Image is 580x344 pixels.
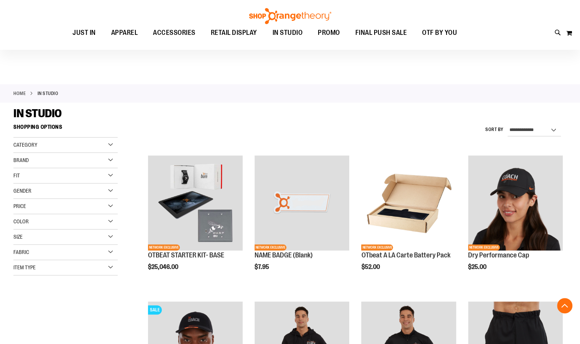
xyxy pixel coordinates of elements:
div: Brand [13,153,118,168]
span: JUST IN [72,24,96,41]
span: OTF BY YOU [422,24,457,41]
img: Shop Orangetheory [248,8,332,24]
div: Size [13,229,118,245]
span: NETWORK EXCLUSIVE [361,244,393,251]
span: Fit [13,172,20,179]
a: JUST IN [65,24,104,42]
div: Fabric [13,245,118,260]
span: $7.95 [255,264,270,270]
a: IN STUDIO [265,24,311,41]
button: Back To Top [557,298,572,313]
a: Dry Performance CapNETWORK EXCLUSIVE [468,156,563,251]
span: NETWORK EXCLUSIVE [148,244,180,251]
span: NETWORK EXCLUSIVE [468,244,500,251]
span: FINAL PUSH SALE [355,24,407,41]
a: OTBEAT STARTER KIT- BASE [148,251,224,259]
span: Category [13,142,37,148]
span: Fabric [13,249,29,255]
span: Color [13,218,29,224]
a: NAME BADGE (Blank)NETWORK EXCLUSIVE [255,156,349,251]
strong: IN STUDIO [38,90,59,97]
span: PROMO [318,24,340,41]
div: Gender [13,183,118,199]
span: ACCESSORIES [153,24,196,41]
span: IN STUDIO [13,107,62,120]
span: Brand [13,157,29,163]
span: RETAIL DISPLAY [211,24,257,41]
img: Dry Performance Cap [468,156,563,250]
label: Sort By [485,126,504,133]
a: Home [13,90,26,97]
div: Fit [13,168,118,183]
div: Category [13,138,118,153]
div: product [357,152,460,290]
span: $52.00 [361,264,381,270]
span: Size [13,234,23,240]
div: Item Type [13,260,118,275]
strong: Shopping Options [13,120,118,138]
span: APPAREL [111,24,138,41]
span: NETWORK EXCLUSIVE [255,244,286,251]
a: OTbeat A LA Carte Battery Pack [361,251,450,259]
span: IN STUDIO [273,24,303,41]
div: product [144,152,246,290]
span: Item Type [13,264,36,270]
img: NAME BADGE (Blank) [255,156,349,250]
span: Price [13,203,26,209]
a: OTF BY YOU [414,24,465,42]
span: Gender [13,188,31,194]
div: Color [13,214,118,229]
img: Product image for OTbeat A LA Carte Battery Pack [361,156,456,250]
a: FINAL PUSH SALE [348,24,415,42]
div: product [464,152,567,290]
img: OTBEAT STARTER KIT- BASE [148,156,243,250]
span: SALE [148,305,162,315]
a: ACCESSORIES [145,24,203,42]
a: RETAIL DISPLAY [203,24,265,42]
div: Price [13,199,118,214]
span: $25.00 [468,264,488,270]
a: APPAREL [104,24,146,42]
div: product [251,152,353,290]
a: NAME BADGE (Blank) [255,251,313,259]
a: PROMO [310,24,348,42]
a: Dry Performance Cap [468,251,529,259]
a: OTBEAT STARTER KIT- BASENETWORK EXCLUSIVE [148,156,243,251]
span: $25,046.00 [148,264,179,270]
a: Product image for OTbeat A LA Carte Battery PackNETWORK EXCLUSIVE [361,156,456,251]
